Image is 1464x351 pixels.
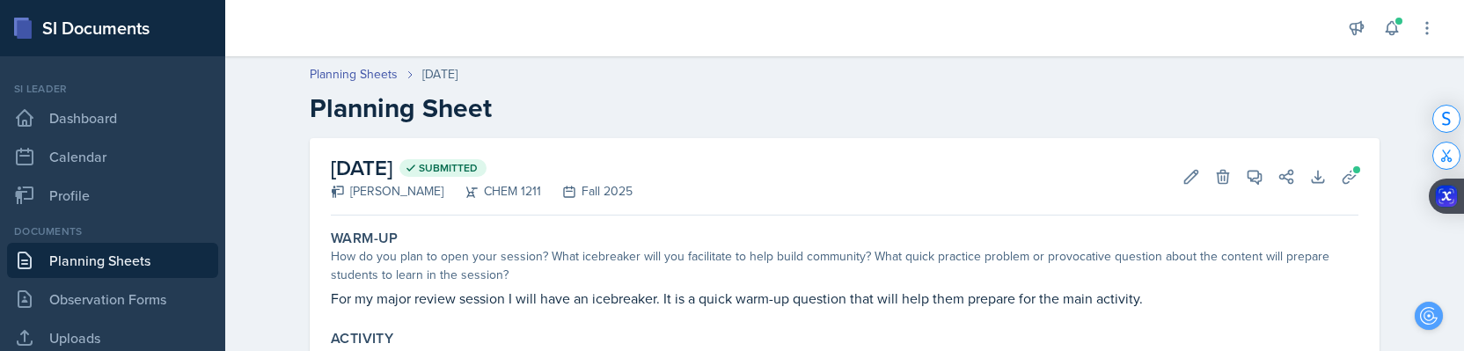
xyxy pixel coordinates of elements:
[7,81,218,97] div: Si leader
[7,223,218,239] div: Documents
[7,100,218,135] a: Dashboard
[7,178,218,213] a: Profile
[7,282,218,317] a: Observation Forms
[7,139,218,174] a: Calendar
[310,92,1380,124] h2: Planning Sheet
[331,182,443,201] div: [PERSON_NAME]
[541,182,633,201] div: Fall 2025
[310,65,398,84] a: Planning Sheets
[331,152,633,184] h2: [DATE]
[331,288,1358,309] p: For my major review session I will have an icebreaker. It is a quick warm-up question that will h...
[331,330,393,347] label: Activity
[422,65,457,84] div: [DATE]
[419,161,478,175] span: Submitted
[331,230,399,247] label: Warm-Up
[443,182,541,201] div: CHEM 1211
[7,243,218,278] a: Planning Sheets
[331,247,1358,284] div: How do you plan to open your session? What icebreaker will you facilitate to help build community...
